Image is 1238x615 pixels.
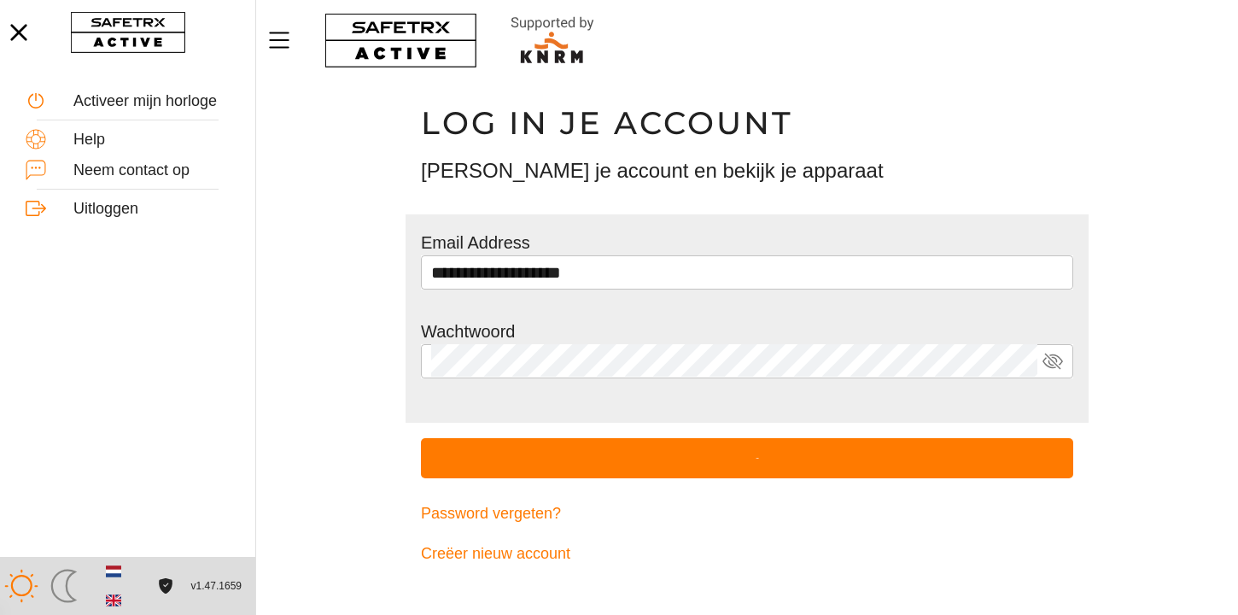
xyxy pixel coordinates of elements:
img: ContactUs.svg [26,160,46,180]
label: Wachtwoord [421,322,515,341]
span: v1.47.1659 [191,577,242,595]
button: Dutch [99,557,128,586]
span: Creëer nieuw account [421,541,570,567]
h1: Log in je account [421,103,1073,143]
div: Neem contact op [73,161,230,180]
a: Password vergeten? [421,494,1073,534]
button: English [99,586,128,615]
div: Uitloggen [73,200,230,219]
span: Password vergeten? [421,501,561,527]
img: ModeDark.svg [47,569,81,603]
img: RescueLogo.svg [491,13,614,68]
img: ModeLight.svg [4,569,38,603]
img: Help.svg [26,129,46,149]
a: Creëer nieuw account [421,534,1073,574]
button: Menu [265,22,307,58]
div: Activeer mijn horloge [73,92,230,111]
button: v1.47.1659 [181,572,252,600]
img: en.svg [106,593,121,608]
div: Help [73,131,230,149]
a: Licentieovereenkomst [154,578,177,593]
img: nl.svg [106,564,121,579]
label: Email Address [421,233,530,252]
h3: [PERSON_NAME] je account en bekijk je apparaat [421,156,1073,185]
